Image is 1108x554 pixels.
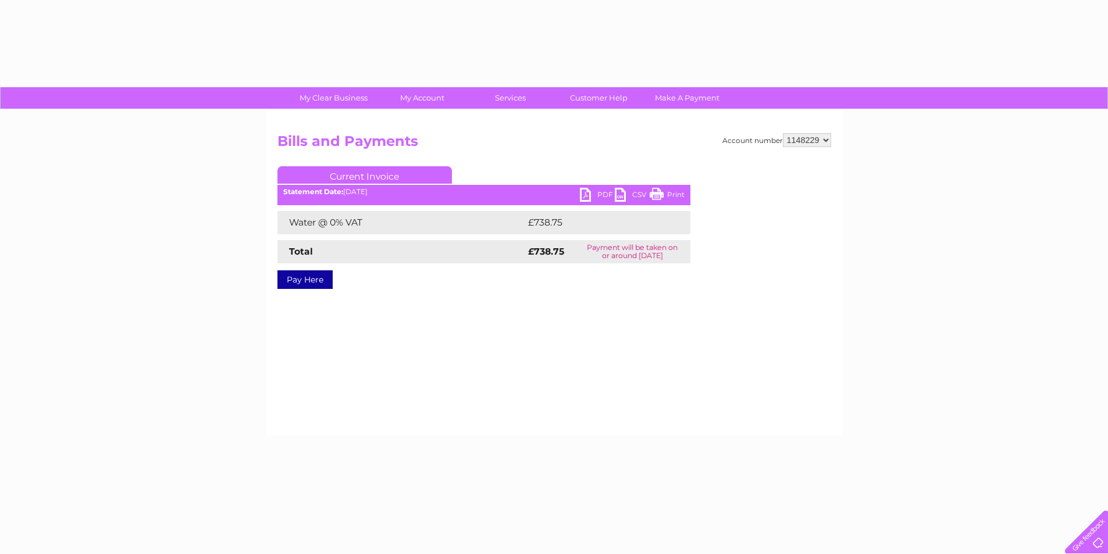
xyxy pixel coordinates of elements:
[277,133,831,155] h2: Bills and Payments
[277,211,525,234] td: Water @ 0% VAT
[277,188,690,196] div: [DATE]
[289,246,313,257] strong: Total
[551,87,647,109] a: Customer Help
[283,187,343,196] b: Statement Date:
[374,87,470,109] a: My Account
[277,166,452,184] a: Current Invoice
[462,87,558,109] a: Services
[575,240,690,263] td: Payment will be taken on or around [DATE]
[650,188,685,205] a: Print
[525,211,669,234] td: £738.75
[528,246,564,257] strong: £738.75
[615,188,650,205] a: CSV
[639,87,735,109] a: Make A Payment
[722,133,831,147] div: Account number
[277,270,333,289] a: Pay Here
[286,87,382,109] a: My Clear Business
[580,188,615,205] a: PDF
